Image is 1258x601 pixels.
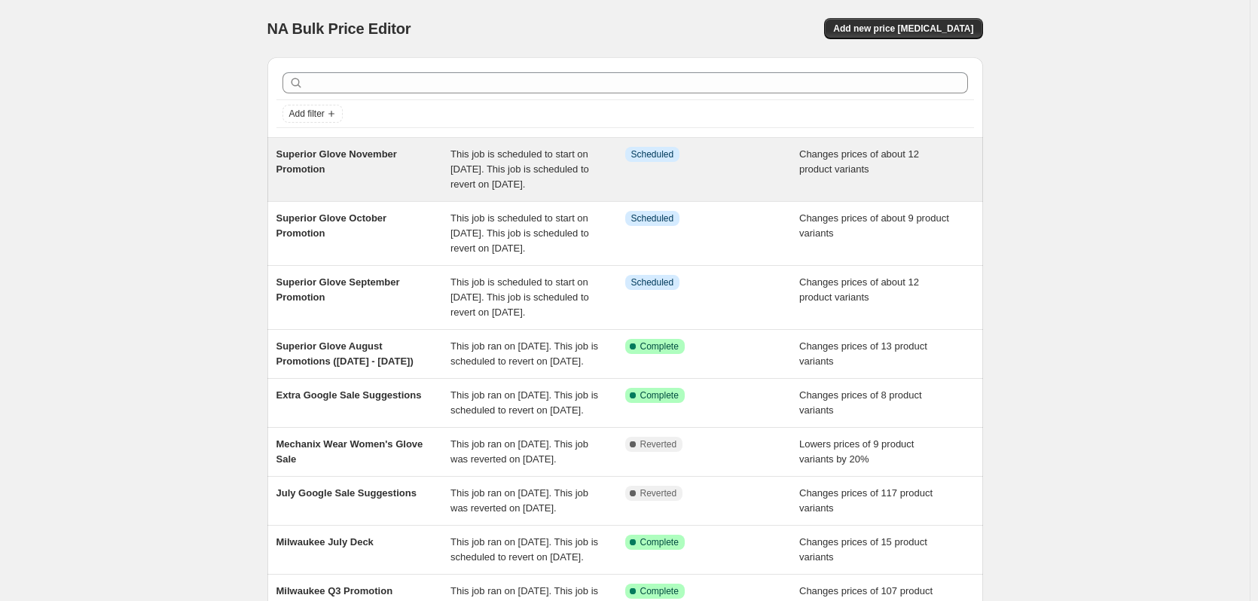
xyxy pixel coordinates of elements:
span: Scheduled [631,212,674,224]
span: This job ran on [DATE]. This job is scheduled to revert on [DATE]. [450,536,598,563]
span: Scheduled [631,148,674,160]
span: Add new price [MEDICAL_DATA] [833,23,973,35]
span: Milwaukee July Deck [276,536,374,548]
span: This job ran on [DATE]. This job is scheduled to revert on [DATE]. [450,340,598,367]
span: Extra Google Sale Suggestions [276,389,422,401]
span: Changes prices of about 12 product variants [799,276,919,303]
span: Superior Glove October Promotion [276,212,387,239]
span: This job is scheduled to start on [DATE]. This job is scheduled to revert on [DATE]. [450,276,589,318]
span: Changes prices of 13 product variants [799,340,927,367]
span: Reverted [640,438,677,450]
span: NA Bulk Price Editor [267,20,411,37]
span: Changes prices of about 9 product variants [799,212,949,239]
span: This job ran on [DATE]. This job is scheduled to revert on [DATE]. [450,389,598,416]
button: Add new price [MEDICAL_DATA] [824,18,982,39]
span: Reverted [640,487,677,499]
span: Complete [640,340,679,352]
span: Superior Glove August Promotions ([DATE] - [DATE]) [276,340,414,367]
span: Milwaukee Q3 Promotion [276,585,393,596]
span: July Google Sale Suggestions [276,487,417,499]
button: Add filter [282,105,343,123]
span: Scheduled [631,276,674,288]
span: Mechanix Wear Women's Glove Sale [276,438,423,465]
span: Complete [640,536,679,548]
span: This job ran on [DATE]. This job was reverted on [DATE]. [450,438,588,465]
span: This job ran on [DATE]. This job was reverted on [DATE]. [450,487,588,514]
span: Superior Glove September Promotion [276,276,400,303]
span: Superior Glove November Promotion [276,148,397,175]
span: Changes prices of about 12 product variants [799,148,919,175]
span: Add filter [289,108,325,120]
span: This job is scheduled to start on [DATE]. This job is scheduled to revert on [DATE]. [450,148,589,190]
span: Changes prices of 15 product variants [799,536,927,563]
span: Changes prices of 8 product variants [799,389,922,416]
span: This job is scheduled to start on [DATE]. This job is scheduled to revert on [DATE]. [450,212,589,254]
span: Complete [640,389,679,401]
span: Changes prices of 117 product variants [799,487,933,514]
span: Complete [640,585,679,597]
span: Lowers prices of 9 product variants by 20% [799,438,914,465]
